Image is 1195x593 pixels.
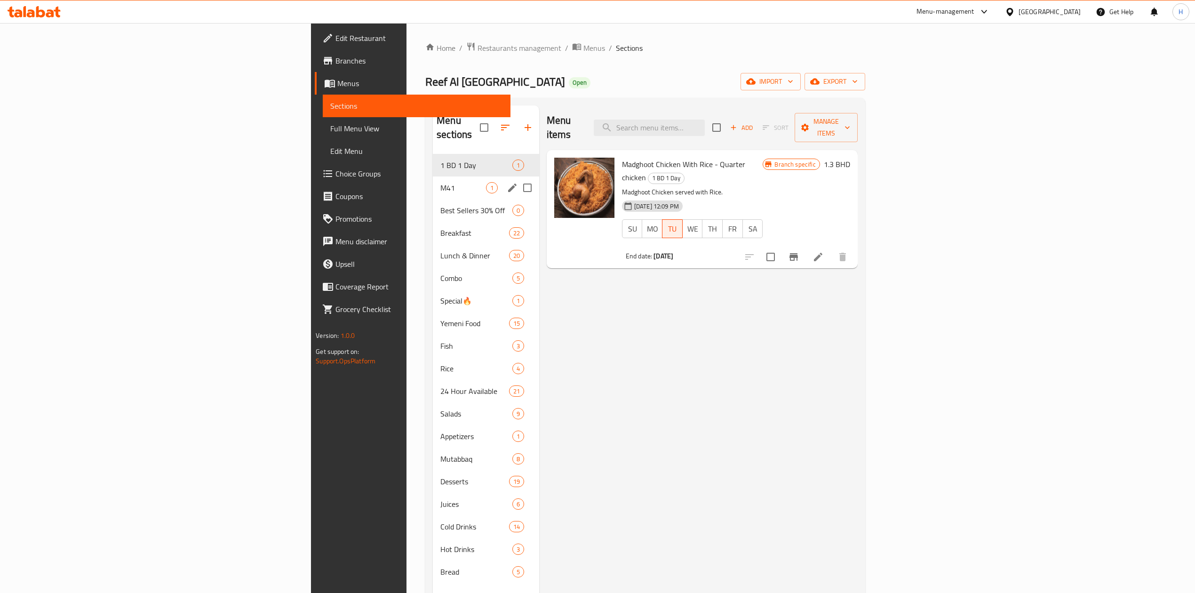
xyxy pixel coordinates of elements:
[1019,7,1081,17] div: [GEOGRAPHIC_DATA]
[315,230,510,253] a: Menu disclaimer
[702,219,723,238] button: TH
[494,116,517,139] span: Sort sections
[433,493,539,515] div: Juices6
[433,176,539,199] div: M411edit
[433,222,539,244] div: Breakfast22
[440,205,512,216] span: Best Sellers 30% Off
[330,145,503,157] span: Edit Menu
[440,340,512,352] span: Fish
[622,219,643,238] button: SU
[510,522,524,531] span: 14
[440,431,512,442] div: Appetizers
[315,298,510,321] a: Grocery Checklist
[729,122,754,133] span: Add
[648,173,684,184] span: 1 BD 1 Day
[505,181,519,195] button: edit
[512,295,524,306] div: items
[440,385,509,397] div: 24 Hour Available
[335,213,503,224] span: Promotions
[440,498,512,510] span: Juices
[315,275,510,298] a: Coverage Report
[831,246,854,268] button: delete
[517,116,539,139] button: Add section
[805,73,865,90] button: export
[486,182,498,193] div: items
[486,184,497,192] span: 1
[569,77,590,88] div: Open
[512,160,524,171] div: items
[512,205,524,216] div: items
[747,222,759,236] span: SA
[512,566,524,577] div: items
[512,544,524,555] div: items
[513,296,524,305] span: 1
[686,222,699,236] span: WE
[316,355,375,367] a: Support.OpsPlatform
[323,117,510,140] a: Full Menu View
[315,162,510,185] a: Choice Groups
[594,120,705,136] input: search
[440,182,486,193] span: M41
[433,335,539,357] div: Fish3
[916,6,974,17] div: Menu-management
[474,118,494,137] span: Select all sections
[509,227,524,239] div: items
[440,476,509,487] span: Desserts
[478,42,561,54] span: Restaurants management
[335,258,503,270] span: Upsell
[726,222,739,236] span: FR
[782,246,805,268] button: Branch-specific-item
[513,206,524,215] span: 0
[425,42,865,54] nav: breadcrumb
[812,76,858,88] span: export
[513,500,524,509] span: 6
[626,222,639,236] span: SU
[512,498,524,510] div: items
[330,123,503,134] span: Full Menu View
[757,120,795,135] span: Select section first
[316,345,359,358] span: Get support on:
[662,219,683,238] button: TU
[335,55,503,66] span: Branches
[337,78,503,89] span: Menus
[440,318,509,329] span: Yemeni Food
[616,42,643,54] span: Sections
[440,566,512,577] div: Bread
[433,561,539,583] div: Bread5
[626,250,652,262] span: End date:
[315,72,510,95] a: Menus
[509,521,524,532] div: items
[440,363,512,374] div: Rice
[1179,7,1183,17] span: H
[510,229,524,238] span: 22
[440,272,512,284] span: Combo
[440,408,512,419] div: Salads
[513,455,524,464] span: 8
[513,342,524,351] span: 3
[440,250,509,261] span: Lunch & Dinner
[440,521,509,532] span: Cold Drinks
[335,32,503,44] span: Edit Restaurant
[440,453,512,465] div: Mutabbaq
[433,515,539,538] div: Cold Drinks14
[512,363,524,374] div: items
[323,140,510,162] a: Edit Menu
[513,409,524,418] span: 9
[323,95,510,117] a: Sections
[512,340,524,352] div: items
[335,281,503,292] span: Coverage Report
[433,538,539,561] div: Hot Drinks3
[433,199,539,222] div: Best Sellers 30% Off0
[440,295,512,306] div: Special🔥
[722,219,743,238] button: FR
[440,544,512,555] span: Hot Drinks
[335,191,503,202] span: Coupons
[682,219,703,238] button: WE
